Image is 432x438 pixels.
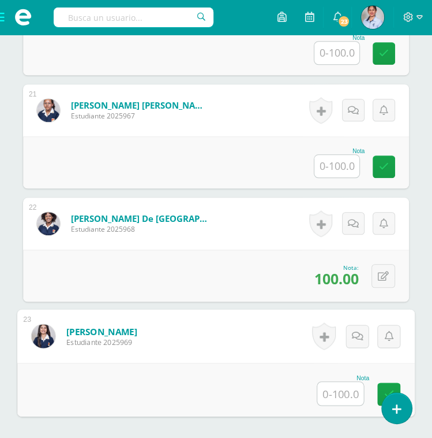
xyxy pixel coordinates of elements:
div: Nota [317,375,369,381]
span: 100.00 [314,269,359,288]
input: 0-100.0 [314,155,359,177]
span: Estudiante 2025969 [66,337,137,347]
a: [PERSON_NAME] de [GEOGRAPHIC_DATA] [71,213,209,224]
div: Nota: [314,263,359,272]
input: 0-100.0 [317,382,363,405]
a: [PERSON_NAME] [PERSON_NAME] [71,99,209,111]
div: Nota [314,35,365,41]
img: 268acd38d6c99c258930baa552ce31de.png [37,212,60,235]
span: Estudiante 2025968 [71,224,209,234]
a: [PERSON_NAME] [66,325,137,337]
input: 0-100.0 [314,42,359,64]
span: Estudiante 2025967 [71,111,209,121]
img: 71cdde2fe4f3176598cff85b85e25507.png [32,324,55,348]
input: Busca un usuario... [54,8,213,27]
div: Nota [314,148,365,154]
img: c45156e0c4315c6567920413048186af.png [37,99,60,122]
span: 23 [337,15,350,28]
img: bf23f7b18468edd70652c3eaed1152a8.png [361,6,384,29]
